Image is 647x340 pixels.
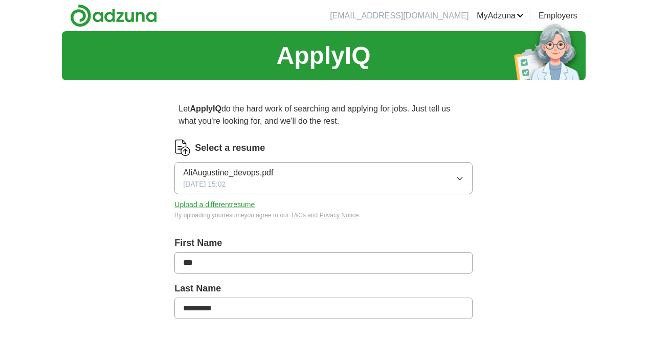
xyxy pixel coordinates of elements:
[174,162,472,194] button: AliAugustine_devops.pdf[DATE] 15:02
[183,167,273,179] span: AliAugustine_devops.pdf
[539,10,577,22] a: Employers
[330,10,468,22] li: [EMAIL_ADDRESS][DOMAIN_NAME]
[174,99,472,131] p: Let do the hard work of searching and applying for jobs. Just tell us what you're looking for, an...
[174,236,472,250] label: First Name
[477,10,524,22] a: MyAdzuna
[190,104,221,113] strong: ApplyIQ
[276,37,370,74] h1: ApplyIQ
[183,179,226,190] span: [DATE] 15:02
[174,282,472,296] label: Last Name
[320,212,359,219] a: Privacy Notice
[174,199,255,210] button: Upload a differentresume
[70,4,157,27] img: Adzuna logo
[174,140,191,156] img: CV Icon
[195,141,265,155] label: Select a resume
[174,211,472,220] div: By uploading your resume you agree to our and .
[291,212,306,219] a: T&Cs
